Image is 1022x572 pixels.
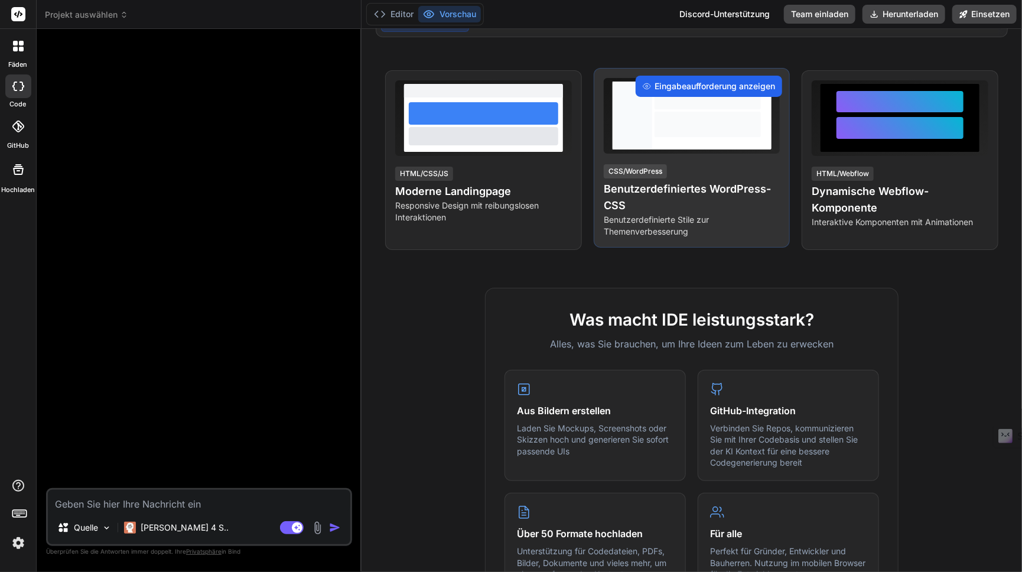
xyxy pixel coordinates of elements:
font: Benutzerdefinierte Stile zur Themenverbesserung [604,214,709,236]
button: Team einladen [784,5,855,24]
font: Hochladen [1,186,35,194]
font: Herunterladen [883,9,938,19]
font: Für alle [710,528,742,539]
font: Vorschau [440,9,476,19]
font: Alles, was Sie brauchen, um Ihre Ideen zum Leben zu erwecken [550,338,834,350]
font: Über 50 Formate hochladen [517,528,643,539]
font: in Bind [222,548,240,555]
font: CSS/WordPress [608,167,662,175]
img: Symbol [329,522,341,534]
font: Editor [390,9,414,19]
font: GitHub [7,141,29,149]
font: Interaktive Komponenten mit Animationen [812,217,973,227]
button: Herunterladen [862,5,945,24]
font: Einsetzen [971,9,1010,19]
font: Discord-Unterstützung [679,9,770,19]
font: Responsive Design mit reibungslosen Interaktionen [395,200,539,222]
img: Einstellungen [8,533,28,553]
font: Privatsphäre [186,548,222,555]
font: Quelle [74,522,98,532]
font: Team einladen [791,9,848,19]
font: Aus Bildern erstellen [517,405,611,417]
font: Code [10,100,27,108]
font: GitHub-Integration [710,405,796,417]
font: Projekt auswählen [45,9,118,19]
img: Anhang [311,521,324,535]
font: Dynamische Webflow-Komponente [812,185,929,214]
font: Verbinden Sie Repos, kommunizieren Sie mit Ihrer Codebasis und stellen Sie der KI Kontext für ein... [710,423,858,468]
font: [PERSON_NAME] 4 S.. [141,522,229,532]
font: Moderne Landingpage [395,185,511,197]
img: Modelle auswählen [102,523,112,533]
font: Benutzerdefiniertes WordPress-CSS [604,183,771,212]
font: Eingabeaufforderung anzeigen [655,81,775,91]
font: Laden Sie Mockups, Screenshots oder Skizzen hoch und generieren Sie sofort passende UIs [517,423,669,456]
font: Überprüfen Sie die Antworten immer doppelt. Ihre [46,548,186,555]
font: Was macht IDE leistungsstark? [569,310,814,330]
button: Editor [369,6,418,22]
button: Einsetzen [952,5,1017,24]
font: Fäden [9,60,28,69]
button: Vorschau [418,6,481,22]
font: HTML/Webflow [816,169,869,178]
img: Claude 4 Sonett [124,522,136,534]
font: HTML/CSS/JS [400,169,448,178]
